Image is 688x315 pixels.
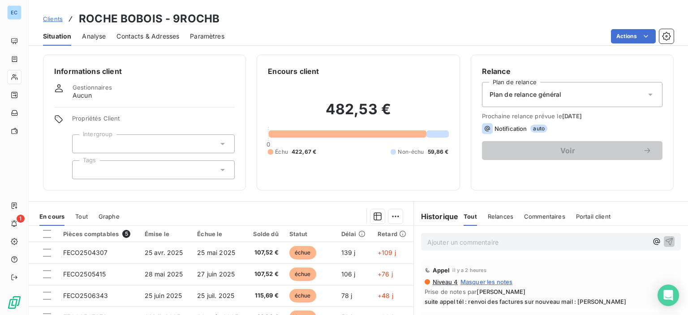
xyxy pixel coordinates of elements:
h6: Historique [414,211,459,222]
span: Portail client [576,213,611,220]
span: FECO2505415 [63,270,106,278]
span: Gestionnaires [73,84,112,91]
span: +76 j [378,270,393,278]
span: 25 mai 2025 [197,249,235,256]
span: 139 j [341,249,356,256]
span: Tout [464,213,477,220]
span: Masquer les notes [460,278,513,285]
div: Statut [289,230,331,237]
span: il y a 2 heures [452,268,486,273]
span: 59,86 € [428,148,449,156]
span: 25 juil. 2025 [197,292,234,299]
span: 25 avr. 2025 [145,249,183,256]
span: Voir [493,147,643,154]
span: auto [530,125,547,133]
h6: Relance [482,66,662,77]
span: Aucun [73,91,92,100]
span: 25 juin 2025 [145,292,182,299]
span: suite appel tél : renvoi des factures sur nouveau mail : [PERSON_NAME] [425,298,677,305]
span: 1 [17,215,25,223]
span: 5 [122,230,130,238]
input: Ajouter une valeur [80,140,87,148]
h6: Encours client [268,66,319,77]
span: Situation [43,32,71,41]
span: Échu [275,148,288,156]
span: Appel [433,267,450,274]
span: 0 [267,141,270,148]
span: 28 mai 2025 [145,270,183,278]
span: Propriétés Client [72,115,235,127]
span: Niveau 4 [432,278,458,285]
h6: Informations client [54,66,235,77]
h2: 482,53 € [268,100,448,127]
a: Clients [43,14,63,23]
span: Plan de relance général [490,90,561,99]
span: 106 j [341,270,356,278]
span: échue [289,268,316,281]
span: Graphe [99,213,120,220]
span: 27 juin 2025 [197,270,235,278]
span: [PERSON_NAME] [477,288,525,295]
span: 78 j [341,292,353,299]
span: échue [289,289,316,302]
h3: ROCHE BOBOIS - 9ROCHB [79,11,219,27]
div: EC [7,5,21,20]
span: FECO2504307 [63,249,108,256]
span: Tout [75,213,88,220]
span: Analyse [82,32,106,41]
span: 422,67 € [292,148,316,156]
span: Non-échu [398,148,424,156]
span: 115,69 € [251,291,279,300]
button: Voir [482,141,662,160]
span: Commentaires [524,213,565,220]
span: Clients [43,15,63,22]
img: Logo LeanPay [7,295,21,310]
span: échue [289,246,316,259]
span: FECO2506343 [63,292,108,299]
div: Solde dû [251,230,279,237]
span: +48 j [378,292,393,299]
div: Échue le [197,230,241,237]
span: Notification [494,125,527,132]
span: Paramètres [190,32,224,41]
button: Actions [611,29,656,43]
div: Pièces comptables [63,230,134,238]
div: Open Intercom Messenger [658,285,679,306]
span: 107,52 € [251,270,279,279]
span: Prise de notes par [425,288,677,295]
input: Ajouter une valeur [80,166,87,174]
div: Émise le [145,230,187,237]
div: Retard [378,230,408,237]
span: 107,52 € [251,248,279,257]
span: Prochaine relance prévue le [482,112,662,120]
div: Délai [341,230,367,237]
span: En cours [39,213,64,220]
span: +109 j [378,249,396,256]
span: Relances [488,213,513,220]
span: [DATE] [562,112,582,120]
span: Contacts & Adresses [116,32,179,41]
